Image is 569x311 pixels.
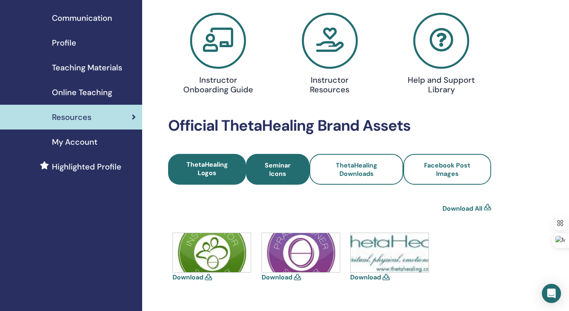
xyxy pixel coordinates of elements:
[168,154,246,185] a: ThetaHealing Logos
[13,21,19,27] img: website_grey.svg
[406,75,477,94] h4: Help and Support Library
[172,273,203,281] a: Download
[168,117,491,135] h2: Official ThetaHealing Brand Assets
[186,160,228,177] span: ThetaHealing Logos
[262,233,340,272] img: icons-practitioner.jpg
[182,75,254,94] h4: Instructor Onboarding Guide
[167,13,269,98] a: Instructor Onboarding Guide
[309,154,403,185] a: ThetaHealing Downloads
[52,86,112,98] span: Online Teaching
[52,136,97,148] span: My Account
[351,233,428,272] img: thetahealing-logo-a-copy.jpg
[52,62,122,74] span: Teaching Materials
[22,46,28,53] img: tab_domain_overview_orange.svg
[22,13,39,19] div: v 4.0.25
[246,154,309,185] a: Seminar Icons
[52,161,121,173] span: Highlighted Profile
[257,161,299,178] span: Seminar Icons
[13,13,19,19] img: logo_orange.svg
[403,154,491,185] a: Facebook Post Images
[390,13,492,98] a: Help and Support Library
[336,161,377,178] span: ThetaHealing Downloads
[79,46,86,53] img: tab_keywords_by_traffic_grey.svg
[30,47,71,52] div: Domain Overview
[442,204,482,213] a: Download All
[52,111,91,123] span: Resources
[52,37,76,49] span: Profile
[279,13,381,98] a: Instructor Resources
[52,12,112,24] span: Communication
[21,21,88,27] div: Domain: [DOMAIN_NAME]
[262,273,292,281] a: Download
[294,75,365,94] h4: Instructor Resources
[350,273,381,281] a: Download
[88,47,135,52] div: Keywords by Traffic
[542,284,561,303] div: Open Intercom Messenger
[424,161,470,178] span: Facebook Post Images
[173,233,251,272] img: icons-instructor.jpg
